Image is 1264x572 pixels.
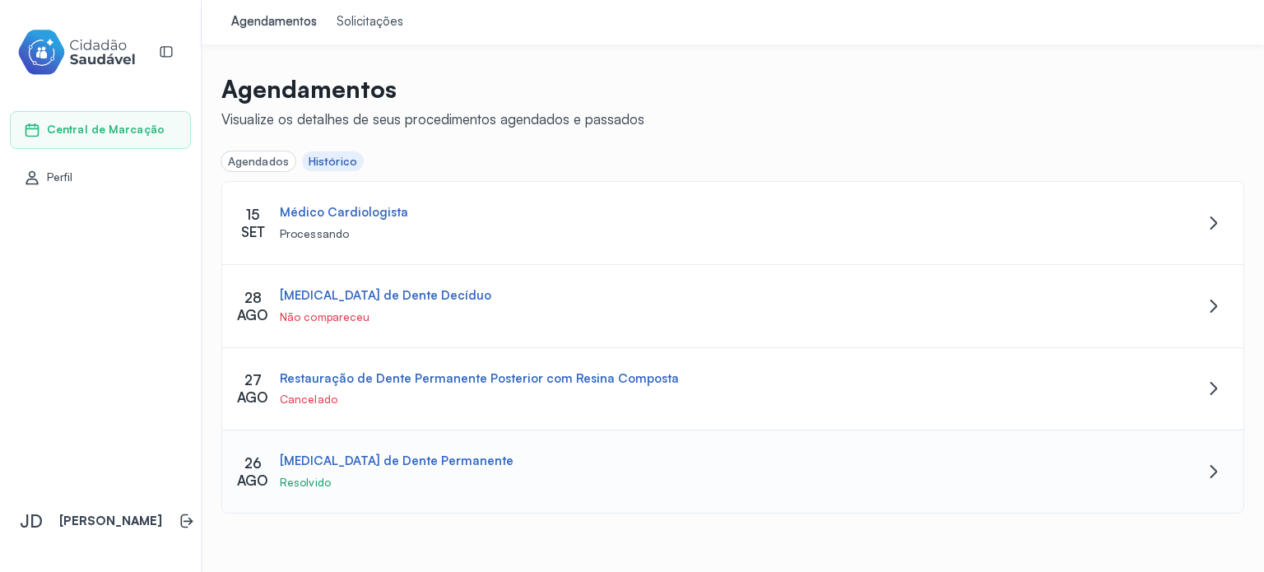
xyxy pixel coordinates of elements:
div: Agendamentos [231,14,317,30]
div: Restauração de Dente Permanente Posterior com Resina Composta [280,371,679,387]
div: 26 [244,454,262,472]
div: Histórico [309,155,357,169]
span: Central de Marcação [47,123,165,137]
div: Não compareceu [280,310,1101,324]
span: JD [20,510,43,532]
div: 28 [244,289,262,306]
a: Perfil [24,170,177,186]
div: Processando [280,227,1101,241]
div: 15 [246,206,259,223]
div: Solicitações [337,14,403,30]
div: Resolvido [280,476,1101,490]
div: Visualize os detalhes de seus procedimentos agendados e passados [221,110,644,128]
a: Central de Marcação [24,122,177,138]
div: Agendados [228,155,289,169]
div: [MEDICAL_DATA] de Dente Permanente [280,453,513,469]
div: AGO [237,388,268,406]
div: Médico Cardiologista [280,205,408,221]
p: Agendamentos [221,74,644,104]
div: 27 [244,371,262,388]
p: [PERSON_NAME] [59,514,162,529]
span: Perfil [47,170,73,184]
div: AGO [237,472,268,489]
div: [MEDICAL_DATA] de Dente Decíduo [280,288,491,304]
img: cidadao-saudavel-filled-logo.svg [17,26,136,78]
div: AGO [237,306,268,323]
div: SET [241,223,265,240]
div: Cancelado [280,393,1101,407]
